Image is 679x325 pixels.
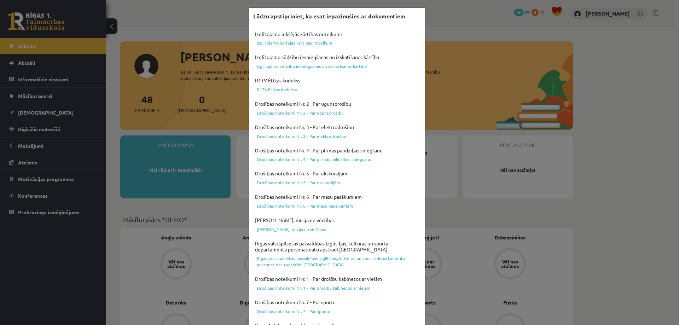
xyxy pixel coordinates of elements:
h3: Lūdzu apstipriniet, ka esat iepazinušies ar dokumentiem [253,12,405,21]
a: Rīgas valstspilsētas pašvaldības Izglītības, kultūras un sporta departamenta personas datu apstrā... [253,254,421,269]
h4: R1TV Ētikas kodekss [253,76,421,85]
a: Drošības noteikumi Nr. 7 - Par sportu [253,307,421,315]
h4: Rīgas valstspilsētas pašvaldības Izglītības, kultūras un sporta departamenta personas datu apstrā... [253,239,421,254]
h4: [PERSON_NAME], misija un vērtības [253,215,421,225]
a: Drošības noteikumi Nr. 1 - Par drošību kabinetos ar vielām [253,284,421,292]
a: R1TV Ētikas kodekss [253,85,421,94]
h4: Drošības noteikumi Nr. 5 - Par ekskursijām [253,169,421,178]
a: Izglītojamo sūdzību iesniegšanas un izskatīšanas kārtība [253,62,421,70]
a: [PERSON_NAME], misija un vērtības [253,225,421,233]
h4: Drošības noteikumi Nr. 3 - Par elektrodrošību [253,122,421,132]
h4: Drošības noteikumi Nr. 7 - Par sportu [253,297,421,307]
h4: Izglītojamo sūdzību iesniegšanas un izskatīšanas kārtība [253,52,421,62]
h4: Drošības noteikumi Nr. 4 - Par pirmās palīdzības sniegšanu [253,146,421,155]
a: Drošības noteikumi Nr. 3 - Par elektrodrošību [253,132,421,140]
a: Drošības noteikumi Nr. 4 - Par pirmās palīdzības sniegšanu [253,155,421,163]
h4: Drošības noteikumi Nr. 2 - Par ugunsdrošību [253,99,421,109]
h4: Izglītojamo iekšējās kārtības noteikumi [253,29,421,39]
a: Drošības noteikumi Nr. 5 - Par ekskursijām [253,178,421,187]
a: Izglītojamo iekšējās kārtības noteikumi [253,39,421,47]
h4: Drošības noteikumi Nr. 6 - Par masu pasākumiem [253,192,421,202]
h4: Drošības noteikumi Nr. 1 - Par drošību kabinetos ar vielām [253,274,421,284]
a: Drošības noteikumi Nr. 6 - Par masu pasākumiem [253,202,421,210]
a: Drošības noteikumi Nr. 2 - Par ugunsdrošību [253,109,421,117]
